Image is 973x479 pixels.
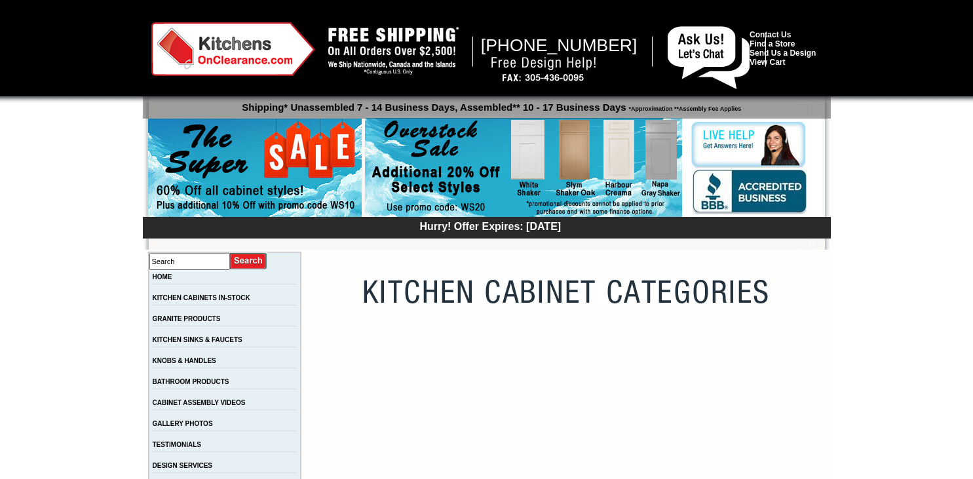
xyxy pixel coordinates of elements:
[153,294,250,301] a: KITCHEN CABINETS IN-STOCK
[750,48,816,58] a: Send Us a Design
[750,58,785,67] a: View Cart
[153,441,201,448] a: TESTIMONIALS
[149,219,831,233] div: Hurry! Offer Expires: [DATE]
[153,273,172,280] a: HOME
[230,252,267,270] input: Submit
[626,102,742,112] span: *Approximation **Assembly Fee Applies
[750,39,795,48] a: Find a Store
[153,420,213,427] a: GALLERY PHOTOS
[481,35,638,55] span: [PHONE_NUMBER]
[153,336,242,343] a: KITCHEN SINKS & FAUCETS
[153,399,246,406] a: CABINET ASSEMBLY VIDEOS
[750,30,791,39] a: Contact Us
[153,378,229,385] a: BATHROOM PRODUCTS
[153,462,213,469] a: DESIGN SERVICES
[153,357,216,364] a: KNOBS & HANDLES
[151,22,315,76] img: Kitchens on Clearance Logo
[149,96,831,113] p: Shipping* Unassembled 7 - 14 Business Days, Assembled** 10 - 17 Business Days
[153,315,221,322] a: GRANITE PRODUCTS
